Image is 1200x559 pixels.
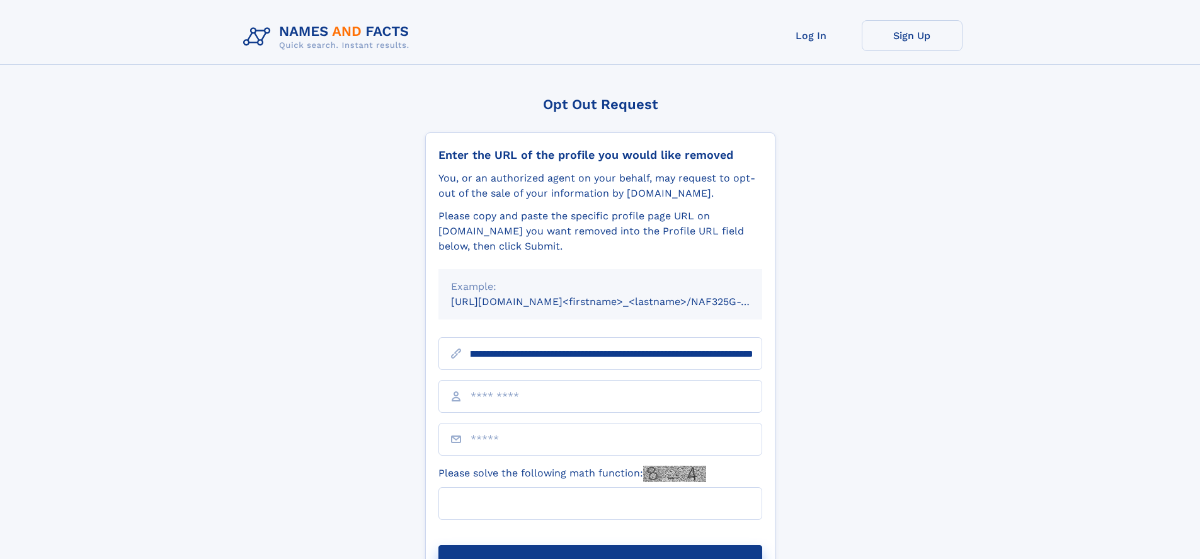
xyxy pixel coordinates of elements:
[451,279,750,294] div: Example:
[761,20,862,51] a: Log In
[438,209,762,254] div: Please copy and paste the specific profile page URL on [DOMAIN_NAME] you want removed into the Pr...
[438,171,762,201] div: You, or an authorized agent on your behalf, may request to opt-out of the sale of your informatio...
[238,20,420,54] img: Logo Names and Facts
[862,20,963,51] a: Sign Up
[451,296,786,308] small: [URL][DOMAIN_NAME]<firstname>_<lastname>/NAF325G-xxxxxxxx
[438,148,762,162] div: Enter the URL of the profile you would like removed
[438,466,706,482] label: Please solve the following math function:
[425,96,775,112] div: Opt Out Request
